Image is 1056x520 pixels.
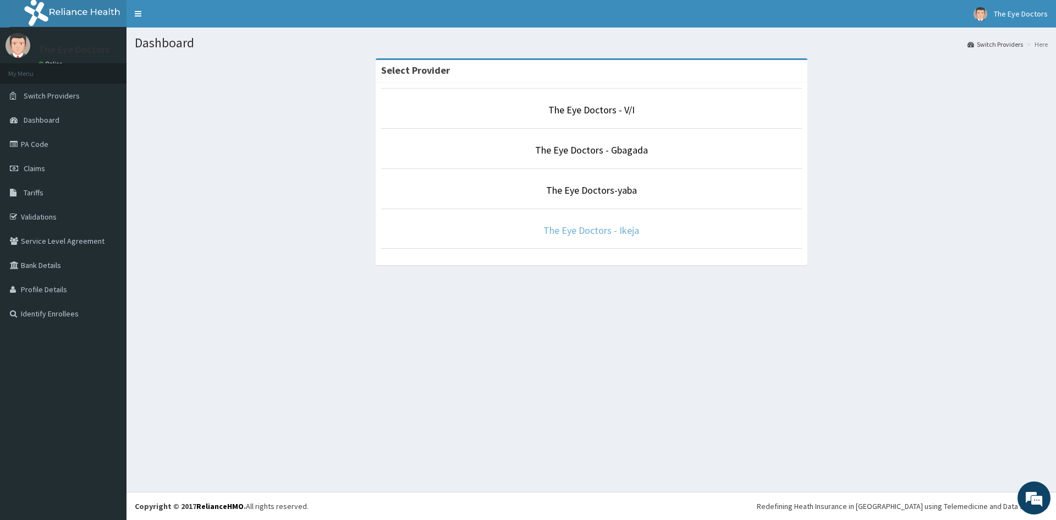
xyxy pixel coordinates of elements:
[381,64,450,76] strong: Select Provider
[543,224,639,237] a: The Eye Doctors - Ikeja
[127,492,1056,520] footer: All rights reserved.
[196,501,244,511] a: RelianceHMO
[24,91,80,101] span: Switch Providers
[24,188,43,198] span: Tariffs
[757,501,1048,512] div: Redefining Heath Insurance in [GEOGRAPHIC_DATA] using Telemedicine and Data Science!
[1024,40,1048,49] li: Here
[5,33,30,58] img: User Image
[974,7,987,21] img: User Image
[135,36,1048,50] h1: Dashboard
[24,163,45,173] span: Claims
[135,501,246,511] strong: Copyright © 2017 .
[38,60,65,68] a: Online
[38,45,109,54] p: The Eye Doctors
[967,40,1023,49] a: Switch Providers
[535,144,648,156] a: The Eye Doctors - Gbagada
[24,115,59,125] span: Dashboard
[546,184,637,196] a: The Eye Doctors-yaba
[994,9,1048,19] span: The Eye Doctors
[548,103,635,116] a: The Eye Doctors - V/I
